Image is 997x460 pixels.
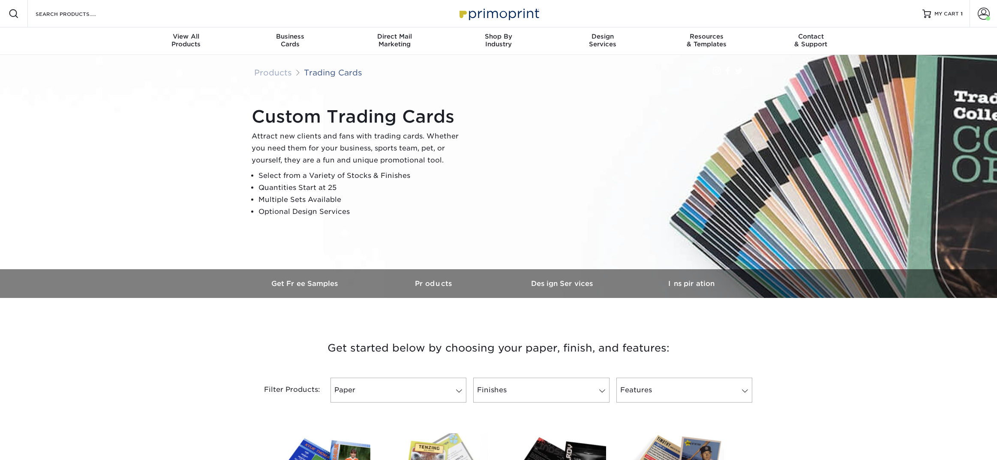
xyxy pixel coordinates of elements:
[550,33,655,48] div: Services
[258,194,466,206] li: Multiple Sets Available
[342,33,447,40] span: Direct Mail
[248,329,749,367] h3: Get started below by choosing your paper, finish, and features:
[241,378,327,403] div: Filter Products:
[238,33,342,48] div: Cards
[456,4,541,23] img: Primoprint
[342,33,447,48] div: Marketing
[961,11,963,17] span: 1
[934,10,959,18] span: MY CART
[498,280,627,288] h3: Design Services
[252,106,466,127] h1: Custom Trading Cards
[304,68,362,77] a: Trading Cards
[447,27,551,55] a: Shop ByIndustry
[330,378,466,403] a: Paper
[759,27,863,55] a: Contact& Support
[134,27,238,55] a: View AllProducts
[134,33,238,40] span: View All
[655,33,759,40] span: Resources
[447,33,551,48] div: Industry
[627,280,756,288] h3: Inspiration
[238,27,342,55] a: BusinessCards
[258,170,466,182] li: Select from a Variety of Stocks & Finishes
[655,33,759,48] div: & Templates
[258,182,466,194] li: Quantities Start at 25
[254,68,292,77] a: Products
[655,27,759,55] a: Resources& Templates
[447,33,551,40] span: Shop By
[370,269,498,298] a: Products
[550,33,655,40] span: Design
[258,206,466,218] li: Optional Design Services
[627,269,756,298] a: Inspiration
[241,269,370,298] a: Get Free Samples
[616,378,752,403] a: Features
[342,27,447,55] a: Direct MailMarketing
[134,33,238,48] div: Products
[370,280,498,288] h3: Products
[759,33,863,48] div: & Support
[35,9,118,19] input: SEARCH PRODUCTS.....
[252,130,466,166] p: Attract new clients and fans with trading cards. Whether you need them for your business, sports ...
[759,33,863,40] span: Contact
[550,27,655,55] a: DesignServices
[241,280,370,288] h3: Get Free Samples
[473,378,609,403] a: Finishes
[498,269,627,298] a: Design Services
[238,33,342,40] span: Business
